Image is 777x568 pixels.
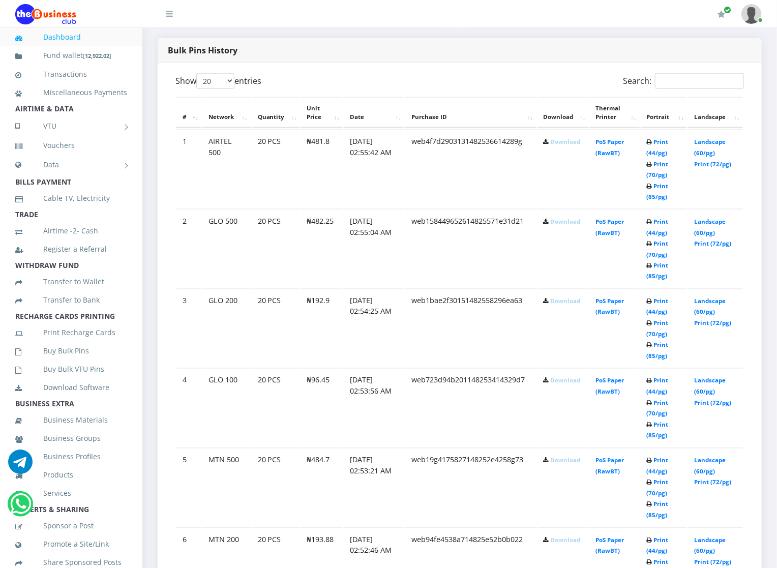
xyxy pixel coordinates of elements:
a: Business Groups [15,427,127,450]
a: Print (70/pg) [647,479,669,497]
a: Print (85/pg) [647,182,669,201]
td: 2 [176,209,201,288]
a: Landscape (60/pg) [694,536,726,555]
a: Landscape (60/pg) [694,377,726,396]
th: Unit Price: activate to sort column ascending [301,97,343,129]
a: Print (44/pg) [647,297,669,316]
td: 1 [176,129,201,208]
td: 20 PCS [252,209,300,288]
a: Transfer to Bank [15,288,127,312]
a: Download [551,457,581,464]
a: Business Profiles [15,445,127,468]
a: Download [551,377,581,384]
a: Print Recharge Cards [15,321,127,344]
a: Transactions [15,63,127,86]
a: Sponsor a Post [15,514,127,537]
th: Quantity: activate to sort column ascending [252,97,300,129]
a: Buy Bulk VTU Pins [15,357,127,381]
td: 20 PCS [252,289,300,368]
a: Print (72/pg) [694,240,731,247]
a: Buy Bulk Pins [15,339,127,363]
a: Print (44/pg) [647,218,669,236]
a: Download [551,138,581,145]
a: Print (44/pg) [647,457,669,475]
strong: Bulk Pins History [168,45,237,56]
a: Download [551,536,581,544]
a: Print (70/pg) [647,240,669,258]
a: Print (72/pg) [694,479,731,486]
a: Services [15,482,127,505]
td: 4 [176,368,201,447]
a: Data [15,152,127,177]
th: Download: activate to sort column ascending [537,97,589,129]
a: Miscellaneous Payments [15,81,127,104]
a: PoS Paper (RawBT) [596,457,624,475]
a: Vouchers [15,134,127,157]
a: Download Software [15,376,127,399]
label: Show entries [175,73,261,89]
a: Register a Referral [15,237,127,261]
td: GLO 200 [202,289,251,368]
td: ₦484.7 [301,448,343,527]
a: Landscape (60/pg) [694,457,726,475]
a: PoS Paper (RawBT) [596,218,624,236]
a: Cable TV, Electricity [15,187,127,210]
a: Landscape (60/pg) [694,138,726,157]
a: PoS Paper (RawBT) [596,138,624,157]
small: [ ] [83,52,111,59]
b: 12,922.02 [85,52,109,59]
a: Print (70/pg) [647,319,669,338]
td: web19g4175827148252e4258g73 [405,448,536,527]
td: web4f7d2903131482536614289g [405,129,536,208]
a: Print (72/pg) [694,160,731,168]
td: ₦192.9 [301,289,343,368]
a: Fund wallet[12,922.02] [15,44,127,68]
label: Search: [623,73,744,89]
a: Print (72/pg) [694,319,731,327]
td: [DATE] 02:55:04 AM [344,209,404,288]
td: 5 [176,448,201,527]
th: Network: activate to sort column ascending [202,97,251,129]
select: Showentries [196,73,234,89]
a: Landscape (60/pg) [694,218,726,236]
a: Airtime -2- Cash [15,219,127,243]
a: Print (44/pg) [647,377,669,396]
td: GLO 500 [202,209,251,288]
td: MTN 500 [202,448,251,527]
td: 3 [176,289,201,368]
td: ₦481.8 [301,129,343,208]
th: Portrait: activate to sort column ascending [641,97,687,129]
a: Print (70/pg) [647,160,669,179]
td: 20 PCS [252,129,300,208]
td: web723d94b201148253414329d7 [405,368,536,447]
a: Download [551,297,581,305]
td: [DATE] 02:53:21 AM [344,448,404,527]
span: Renew/Upgrade Subscription [724,6,731,14]
th: Thermal Printer: activate to sort column ascending [590,97,640,129]
a: Business Materials [15,408,127,432]
a: Print (85/pg) [647,262,669,281]
td: GLO 100 [202,368,251,447]
td: [DATE] 02:55:42 AM [344,129,404,208]
td: web1bae2f30151482558296ea63 [405,289,536,368]
a: Chat for support [8,457,33,474]
i: Renew/Upgrade Subscription [718,10,725,18]
a: VTU [15,113,127,139]
th: Date: activate to sort column ascending [344,97,404,129]
td: [DATE] 02:53:56 AM [344,368,404,447]
a: Print (85/pg) [647,341,669,360]
a: PoS Paper (RawBT) [596,297,624,316]
img: Logo [15,4,76,24]
a: Download [551,218,581,225]
a: Print (72/pg) [694,399,731,407]
th: Landscape: activate to sort column ascending [688,97,743,129]
img: User [741,4,762,24]
a: Chat for support [10,499,31,516]
a: PoS Paper (RawBT) [596,377,624,396]
a: Print (85/pg) [647,500,669,519]
a: Print (44/pg) [647,138,669,157]
a: Print (72/pg) [694,558,731,566]
a: Print (85/pg) [647,421,669,440]
a: Print (44/pg) [647,536,669,555]
a: Print (70/pg) [647,399,669,418]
